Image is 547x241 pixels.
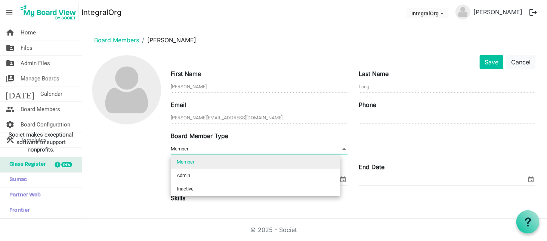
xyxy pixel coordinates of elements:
span: Glass Register [6,157,46,172]
span: home [6,25,15,40]
a: Board Members [94,36,139,44]
button: IntegralOrg dropdownbutton [407,8,448,18]
span: select [339,174,347,184]
span: [DATE] [6,86,34,101]
span: menu [2,5,16,19]
a: © 2025 - Societ [250,226,297,234]
li: Inactive [171,182,340,196]
span: settings [6,117,15,132]
span: switch_account [6,71,15,86]
label: Last Name [359,69,389,78]
span: Partner Web [6,188,41,203]
li: [PERSON_NAME] [139,36,196,45]
a: IntegralOrg [81,5,121,20]
span: people [6,102,15,117]
span: Manage Boards [21,71,59,86]
label: First Name [171,69,201,78]
button: logout [525,4,541,20]
li: Member [171,155,340,169]
img: no-profile-picture.svg [455,4,470,19]
label: Email [171,100,186,109]
span: Calendar [40,86,62,101]
span: Home [21,25,36,40]
button: Save [480,55,503,69]
label: End Date [359,162,384,171]
span: Admin Files [21,56,50,71]
img: My Board View Logo [18,3,78,22]
button: Cancel [506,55,535,69]
span: Board Members [21,102,60,117]
label: Board Member Type [171,131,228,140]
span: folder_shared [6,40,15,55]
span: Societ makes exceptional software to support nonprofits. [3,131,78,153]
span: Frontier [6,203,30,218]
li: Admin [171,169,340,182]
span: select [526,174,535,184]
a: [PERSON_NAME] [470,4,525,19]
label: Phone [359,100,376,109]
div: new [61,162,72,167]
span: Board Configuration [21,117,70,132]
a: My Board View Logo [18,3,81,22]
span: Sumac [6,173,27,187]
span: Files [21,40,33,55]
img: no-profile-picture.svg [92,55,161,124]
span: folder_shared [6,56,15,71]
label: Skills [171,193,185,202]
